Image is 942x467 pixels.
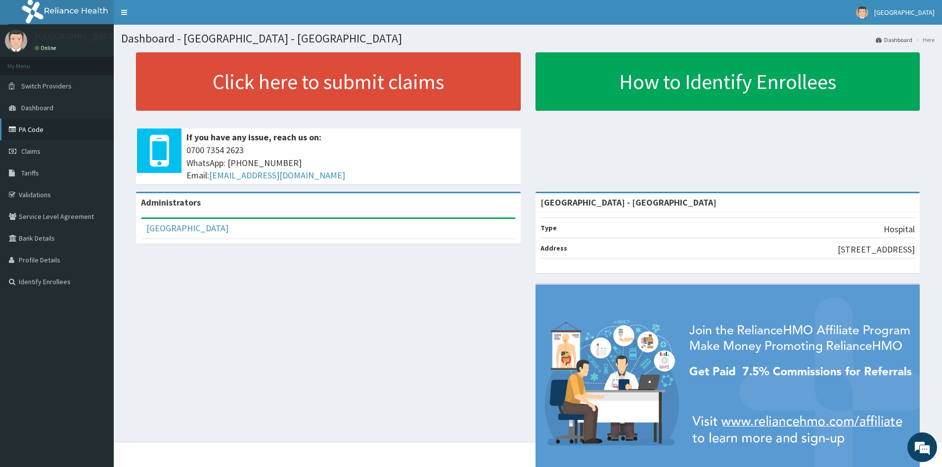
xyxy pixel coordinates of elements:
[856,6,868,19] img: User Image
[540,244,567,253] b: Address
[186,131,321,143] b: If you have any issue, reach us on:
[21,103,53,112] span: Dashboard
[121,32,935,45] h1: Dashboard - [GEOGRAPHIC_DATA] - [GEOGRAPHIC_DATA]
[209,170,345,181] a: [EMAIL_ADDRESS][DOMAIN_NAME]
[21,169,39,177] span: Tariffs
[876,36,912,44] a: Dashboard
[35,44,58,51] a: Online
[913,36,935,44] li: Here
[536,52,920,111] a: How to Identify Enrollees
[141,197,201,208] b: Administrators
[21,147,41,156] span: Claims
[21,82,72,90] span: Switch Providers
[136,52,521,111] a: Click here to submit claims
[874,8,935,17] span: [GEOGRAPHIC_DATA]
[540,197,717,208] strong: [GEOGRAPHIC_DATA] - [GEOGRAPHIC_DATA]
[5,30,27,52] img: User Image
[838,243,915,256] p: [STREET_ADDRESS]
[884,223,915,236] p: Hospital
[540,223,557,232] b: Type
[146,222,228,234] a: [GEOGRAPHIC_DATA]
[186,144,516,182] span: 0700 7354 2623 WhatsApp: [PHONE_NUMBER] Email:
[35,32,116,41] p: [GEOGRAPHIC_DATA]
